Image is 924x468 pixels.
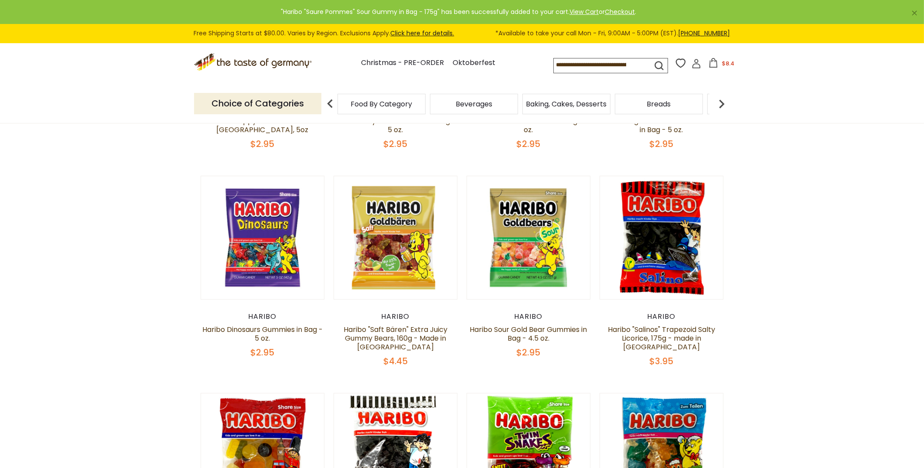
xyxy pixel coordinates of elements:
a: Christmas - PRE-ORDER [361,57,444,69]
span: $2.95 [517,138,541,150]
span: $2.95 [383,138,407,150]
a: Haribo "Berries" Gummies in Bag - 5 oz. [468,116,589,135]
a: Haribo "Saft Bären" Extra Juicy Gummy Bears, 160g - Made in [GEOGRAPHIC_DATA] [344,325,447,352]
div: Haribo [600,312,724,321]
a: [PHONE_NUMBER] [679,29,730,38]
a: Haribo Sour Gold Bear Gummies in Bag - 4.5 oz. [470,325,587,343]
div: Haribo [334,312,458,321]
img: Haribo [334,176,457,300]
div: Haribo [201,312,325,321]
span: $8.4 [722,59,734,68]
a: Checkout [605,7,635,16]
a: × [912,10,917,16]
span: $2.95 [250,138,274,150]
a: Haribo Zing "Sour S'Ghetti" Gummies in Bag - 5 oz. [600,116,723,135]
div: Free Shipping Starts at $80.00. Varies by Region. Exclusions Apply. [194,28,730,38]
a: Haribo Fizzy Cola Gummies in Bag - 5 oz. [335,116,456,135]
img: Haribo [201,176,324,300]
a: Haribo Dinosaurs Gummies in Bag - 5 oz. [202,325,323,343]
button: $8.4 [703,58,740,71]
a: Beverages [456,101,492,107]
a: Haribo "Happy Cola" Gummies in [GEOGRAPHIC_DATA], 5oz [207,116,318,135]
span: $2.95 [650,138,674,150]
img: Haribo [600,176,723,300]
a: Oktoberfest [453,57,495,69]
a: View Cart [569,7,599,16]
span: *Available to take your call Mon - Fri, 9:00AM - 5:00PM (EST). [496,28,730,38]
img: previous arrow [321,95,339,113]
span: $4.45 [383,355,408,367]
div: Haribo [467,312,591,321]
a: Click here for details. [391,29,454,38]
span: $2.95 [517,346,541,359]
a: Baking, Cakes, Desserts [526,101,607,107]
img: Haribo [467,176,590,300]
span: $3.95 [650,355,674,367]
div: "Haribo "Saure Pommes" Sour Gummy in Bag - 175g" has been successfully added to your cart. or . [7,7,910,17]
img: next arrow [713,95,730,113]
a: Haribo "Salinos" Trapezoid Salty Licorice, 175g - made in [GEOGRAPHIC_DATA] [608,325,715,352]
span: $2.95 [250,346,274,359]
a: Breads [647,101,671,107]
a: Food By Category [351,101,413,107]
p: Choice of Categories [194,93,321,114]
